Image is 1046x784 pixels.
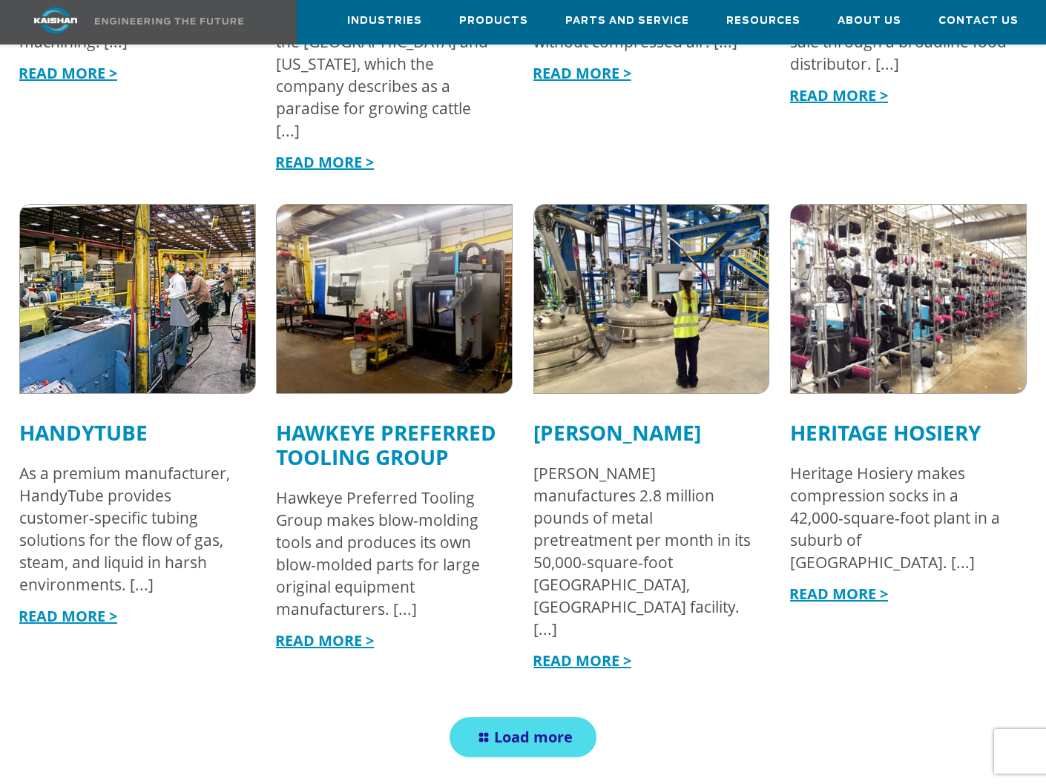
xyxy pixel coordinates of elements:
[533,462,755,640] div: [PERSON_NAME] manufactures 2.8 million pounds of metal pretreatment per month in its 50,000-squar...
[726,13,800,30] span: Resources
[565,1,689,41] a: Parts and Service
[565,13,689,30] span: Parts and Service
[276,487,498,620] div: Hawkeye Preferred Tooling Group makes blow-molding tools and produces its own blow-molded parts f...
[275,152,374,172] a: READ MORE >
[494,727,573,747] span: Load more
[277,205,512,392] img: blow molding tool
[938,13,1019,30] span: Contact Us
[19,63,117,83] a: READ MORE >
[347,1,422,41] a: Industries
[790,462,1012,573] div: Heritage Hosiery makes compression socks in a 42,000-square-foot plant in a suburb of [GEOGRAPHIC...
[95,18,243,24] img: Engineering the future
[726,1,800,41] a: Resources
[20,205,255,392] img: handy tube manufacturing area
[459,1,528,41] a: Products
[533,650,631,671] a: READ MORE >
[19,462,241,596] div: As a premium manufacturer, HandyTube provides customer-specific tubing solutions for the flow of ...
[276,418,496,471] a: Hawkeye Preferred Tooling Group
[533,418,701,447] a: [PERSON_NAME]
[347,13,422,30] span: Industries
[19,418,148,447] a: HandyTube
[533,63,631,83] a: READ MORE >
[938,1,1019,41] a: Contact Us
[450,717,596,757] a: Load more
[275,630,374,650] a: READ MORE >
[789,584,888,604] a: READ MORE >
[838,13,901,30] span: About Us
[459,13,528,30] span: Products
[19,606,117,626] a: READ MORE >
[790,418,981,447] a: Heritage Hosiery
[838,1,901,41] a: About Us
[789,85,888,105] a: READ MORE >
